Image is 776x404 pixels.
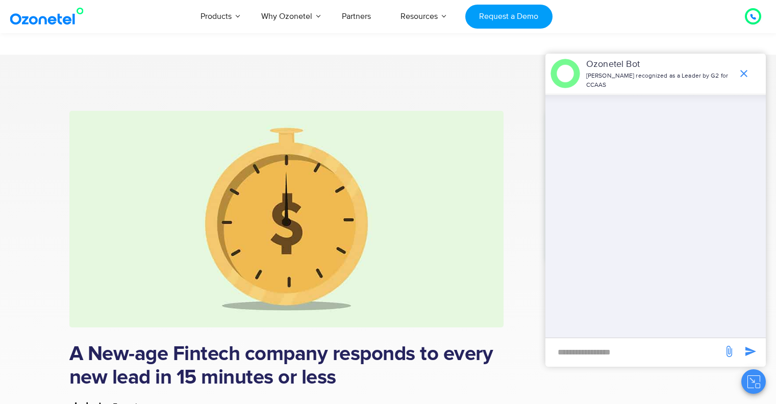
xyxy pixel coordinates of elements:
[69,343,504,390] h1: A New-age Fintech company responds to every new lead in 15 minutes or less
[734,63,754,84] span: end chat or minimize
[740,341,761,362] span: send message
[465,5,553,29] a: Request a Demo
[719,341,739,362] span: send message
[586,72,733,90] p: [PERSON_NAME] recognized as a Leader by G2 for CCAAS
[550,343,718,362] div: new-msg-input
[586,58,733,72] p: Ozonetel Bot
[550,59,580,88] img: header
[741,369,766,394] button: Close chat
